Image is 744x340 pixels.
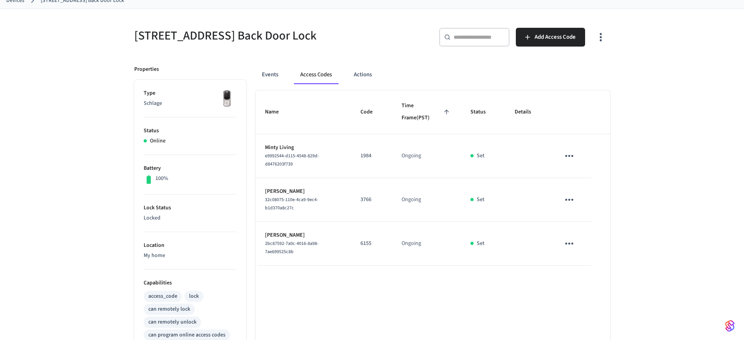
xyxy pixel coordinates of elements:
[144,164,237,173] p: Battery
[148,331,225,339] div: can program online access codes
[516,28,585,47] button: Add Access Code
[360,239,383,248] p: 6155
[477,239,485,248] p: Set
[265,153,319,167] span: e9992544-d115-4548-829d-d8476203f739
[134,65,159,74] p: Properties
[144,279,237,287] p: Capabilities
[144,99,237,108] p: Schlage
[294,65,338,84] button: Access Codes
[477,152,485,160] p: Set
[148,318,196,326] div: can remotely unlock
[265,106,289,118] span: Name
[144,252,237,260] p: My home
[256,65,285,84] button: Events
[217,89,237,109] img: Yale Assure Touchscreen Wifi Smart Lock, Satin Nickel, Front
[725,320,735,332] img: SeamLogoGradient.69752ec5.svg
[256,65,610,84] div: ant example
[265,240,319,255] span: 2bc87592-7a0c-4016-8a98-7ae699525c8b
[360,152,383,160] p: 1984
[477,196,485,204] p: Set
[265,187,342,196] p: [PERSON_NAME]
[470,106,496,118] span: Status
[144,204,237,212] p: Lock Status
[392,134,461,178] td: Ongoing
[392,178,461,222] td: Ongoing
[360,196,383,204] p: 3766
[150,137,166,145] p: Online
[348,65,378,84] button: Actions
[265,196,318,211] span: 32c08075-110e-4ca9-9ec4-b1d370a8c27c
[402,100,452,124] span: Time Frame(PST)
[148,305,190,313] div: can remotely lock
[392,222,461,266] td: Ongoing
[144,241,237,250] p: Location
[265,231,342,239] p: [PERSON_NAME]
[515,106,541,118] span: Details
[189,292,199,300] div: lock
[535,32,576,42] span: Add Access Code
[256,90,610,266] table: sticky table
[148,292,177,300] div: access_code
[155,174,168,183] p: 100%
[134,28,367,44] h5: [STREET_ADDRESS] Back Door Lock
[360,106,383,118] span: Code
[144,214,237,222] p: Locked
[265,144,342,152] p: Minty Living
[144,127,237,135] p: Status
[144,89,237,97] p: Type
